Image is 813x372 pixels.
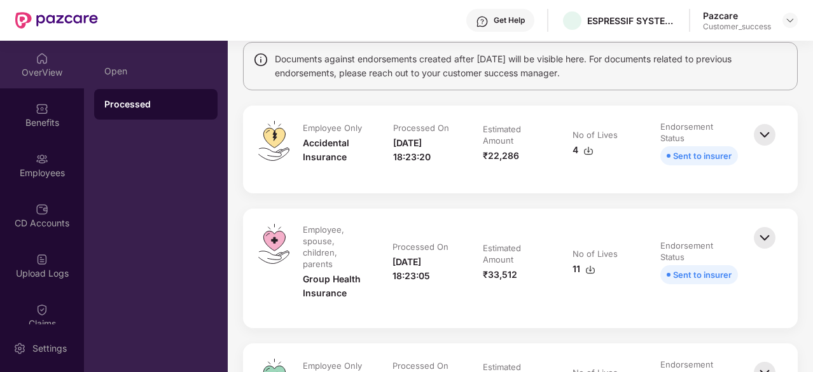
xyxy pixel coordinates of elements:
[751,121,779,149] img: svg+xml;base64,PHN2ZyBpZD0iQmFjay0zMngzMiIgeG1sbnM9Imh0dHA6Ly93d3cudzMub3JnLzIwMDAvc3ZnIiB3aWR0aD...
[303,122,362,134] div: Employee Only
[393,241,448,252] div: Processed On
[483,149,519,163] div: ₹22,286
[36,253,48,266] img: svg+xml;base64,PHN2ZyBpZD0iVXBsb2FkX0xvZ3MiIGRhdGEtbmFtZT0iVXBsb2FkIExvZ3MiIHhtbG5zPSJodHRwOi8vd3...
[36,203,48,216] img: svg+xml;base64,PHN2ZyBpZD0iQ0RfQWNjb3VudHMiIGRhdGEtbmFtZT0iQ0QgQWNjb3VudHMiIHhtbG5zPSJodHRwOi8vd3...
[673,268,732,282] div: Sent to insurer
[573,248,618,259] div: No of Lives
[587,15,676,27] div: ESPRESSIF SYSTEMS ([GEOGRAPHIC_DATA]) PRIVATE LIMITED
[104,98,207,111] div: Processed
[275,52,788,80] span: Documents against endorsements created after [DATE] will be visible here. For documents related t...
[303,136,368,164] div: Accidental Insurance
[104,66,207,76] div: Open
[585,265,595,275] img: svg+xml;base64,PHN2ZyBpZD0iRG93bmxvYWQtMzJ4MzIiIHhtbG5zPSJodHRwOi8vd3d3LnczLm9yZy8yMDAwL3N2ZyIgd2...
[36,153,48,165] img: svg+xml;base64,PHN2ZyBpZD0iRW1wbG95ZWVzIiB4bWxucz0iaHR0cDovL3d3dy53My5vcmcvMjAwMC9zdmciIHdpZHRoPS...
[15,12,98,29] img: New Pazcare Logo
[36,52,48,65] img: svg+xml;base64,PHN2ZyBpZD0iSG9tZSIgeG1sbnM9Imh0dHA6Ly93d3cudzMub3JnLzIwMDAvc3ZnIiB3aWR0aD0iMjAiIG...
[673,149,732,163] div: Sent to insurer
[660,240,735,263] div: Endorsement Status
[483,268,517,282] div: ₹33,512
[258,224,289,264] img: svg+xml;base64,PHN2ZyB4bWxucz0iaHR0cDovL3d3dy53My5vcmcvMjAwMC9zdmciIHdpZHRoPSI0OS4zMiIgaGVpZ2h0PS...
[36,303,48,316] img: svg+xml;base64,PHN2ZyBpZD0iQ2xhaW0iIHhtbG5zPSJodHRwOi8vd3d3LnczLm9yZy8yMDAwL3N2ZyIgd2lkdGg9IjIwIi...
[785,15,795,25] img: svg+xml;base64,PHN2ZyBpZD0iRHJvcGRvd24tMzJ4MzIiIHhtbG5zPSJodHRwOi8vd3d3LnczLm9yZy8yMDAwL3N2ZyIgd2...
[573,262,595,276] div: 11
[393,136,457,164] div: [DATE] 18:23:20
[703,10,771,22] div: Pazcare
[303,224,365,270] div: Employee, spouse, children, parents
[583,146,594,156] img: svg+xml;base64,PHN2ZyBpZD0iRG93bmxvYWQtMzJ4MzIiIHhtbG5zPSJodHRwOi8vd3d3LnczLm9yZy8yMDAwL3N2ZyIgd2...
[13,342,26,355] img: svg+xml;base64,PHN2ZyBpZD0iU2V0dGluZy0yMHgyMCIgeG1sbnM9Imh0dHA6Ly93d3cudzMub3JnLzIwMDAvc3ZnIiB3aW...
[483,242,545,265] div: Estimated Amount
[303,272,367,300] div: Group Health Insurance
[393,122,449,134] div: Processed On
[393,360,448,371] div: Processed On
[660,121,735,144] div: Endorsement Status
[258,121,289,161] img: svg+xml;base64,PHN2ZyB4bWxucz0iaHR0cDovL3d3dy53My5vcmcvMjAwMC9zdmciIHdpZHRoPSI0OS4zMiIgaGVpZ2h0PS...
[573,143,594,157] div: 4
[29,342,71,355] div: Settings
[36,102,48,115] img: svg+xml;base64,PHN2ZyBpZD0iQmVuZWZpdHMiIHhtbG5zPSJodHRwOi8vd3d3LnczLm9yZy8yMDAwL3N2ZyIgd2lkdGg9Ij...
[573,129,618,141] div: No of Lives
[303,360,362,371] div: Employee Only
[751,224,779,252] img: svg+xml;base64,PHN2ZyBpZD0iQmFjay0zMngzMiIgeG1sbnM9Imh0dHA6Ly93d3cudzMub3JnLzIwMDAvc3ZnIiB3aWR0aD...
[494,15,525,25] div: Get Help
[483,123,545,146] div: Estimated Amount
[703,22,771,32] div: Customer_success
[393,255,457,283] div: [DATE] 18:23:05
[253,52,268,67] img: svg+xml;base64,PHN2ZyBpZD0iSW5mbyIgeG1sbnM9Imh0dHA6Ly93d3cudzMub3JnLzIwMDAvc3ZnIiB3aWR0aD0iMTQiIG...
[476,15,489,28] img: svg+xml;base64,PHN2ZyBpZD0iSGVscC0zMngzMiIgeG1sbnM9Imh0dHA6Ly93d3cudzMub3JnLzIwMDAvc3ZnIiB3aWR0aD...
